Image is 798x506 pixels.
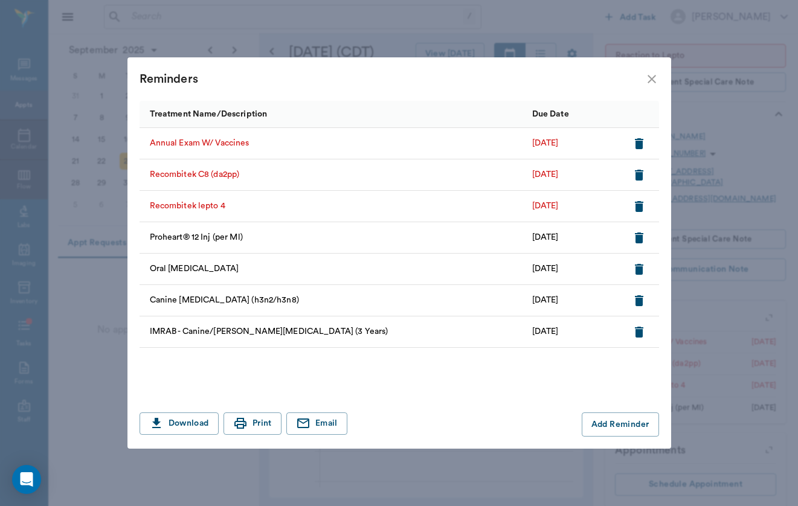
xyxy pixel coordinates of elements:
p: [DATE] [532,168,559,181]
p: Canine [MEDICAL_DATA] (h3n2/h3n8) [150,294,299,307]
div: Treatment Name/Description [140,101,526,128]
p: [DATE] [532,263,559,275]
button: Sort [270,106,287,123]
button: Sort [632,106,649,123]
p: [DATE] [532,325,559,338]
div: Due Date [532,97,569,131]
button: Print [224,412,282,435]
div: Due Date [526,101,623,128]
div: Open Intercom Messenger [12,465,41,494]
button: Email [286,412,347,435]
button: Download [140,412,219,435]
div: Treatment Name/Description [150,97,268,131]
p: IMRAB - Canine/[PERSON_NAME][MEDICAL_DATA] (3 Years) [150,325,388,338]
button: Sort [572,106,589,123]
p: [DATE] [532,294,559,307]
p: Oral [MEDICAL_DATA] [150,263,239,275]
button: close [645,72,659,86]
p: Proheart® 12 Inj (per Ml) [150,231,243,244]
div: Reminders [140,69,645,89]
p: [DATE] [532,200,559,213]
p: Recombitek C8 (da2pp) [150,168,240,181]
p: Recombitek lepto 4 [150,200,225,213]
p: [DATE] [532,231,559,244]
p: Annual Exam W/ Vaccines [150,137,249,150]
button: Add Reminder [582,412,659,437]
p: [DATE] [532,137,559,150]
